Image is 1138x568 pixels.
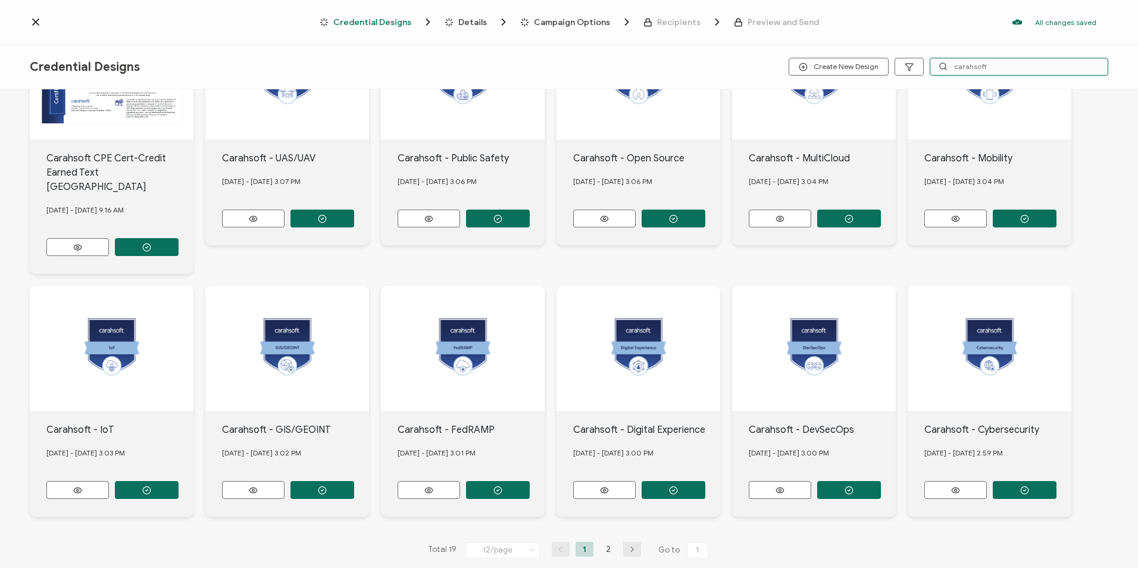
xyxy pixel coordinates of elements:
[398,151,545,166] div: Carahsoft - Public Safety
[222,423,370,437] div: Carahsoft - GIS/GEOINT
[749,423,896,437] div: Carahsoft - DevSecOps
[599,542,617,557] li: 2
[398,166,545,198] div: [DATE] - [DATE] 3.06 PM
[46,437,194,469] div: [DATE] - [DATE] 3.03 PM
[534,18,610,27] span: Campaign Options
[333,18,411,27] span: Credential Designs
[46,423,194,437] div: Carahsoft - IoT
[924,166,1072,198] div: [DATE] - [DATE] 3.04 PM
[658,542,711,558] span: Go to
[458,18,487,27] span: Details
[924,423,1072,437] div: Carahsoft - Cybersecurity
[222,166,370,198] div: [DATE] - [DATE] 3.07 PM
[1035,18,1096,27] p: All changes saved
[749,166,896,198] div: [DATE] - [DATE] 3.04 PM
[465,542,540,558] input: Select
[320,16,819,28] div: Breadcrumb
[643,16,723,28] span: Recipients
[46,151,194,194] div: Carahsoft CPE Cert-Credit Earned Text [GEOGRAPHIC_DATA]
[428,542,457,558] span: Total 19
[445,16,509,28] span: Details
[520,16,633,28] span: Campaign Options
[799,63,878,71] span: Create New Design
[573,437,721,469] div: [DATE] - [DATE] 3.00 PM
[46,194,194,226] div: [DATE] - [DATE] 9.16 AM
[930,58,1108,76] input: Search
[573,151,721,166] div: Carahsoft - Open Source
[573,166,721,198] div: [DATE] - [DATE] 3.06 PM
[924,151,1072,166] div: Carahsoft - Mobility
[657,18,701,27] span: Recipients
[222,437,370,469] div: [DATE] - [DATE] 3.02 PM
[576,542,593,557] li: 1
[398,437,545,469] div: [DATE] - [DATE] 3.01 PM
[734,18,819,27] span: Preview and Send
[749,437,896,469] div: [DATE] - [DATE] 3.00 PM
[1078,511,1138,568] iframe: Chat Widget
[320,16,434,28] span: Credential Designs
[789,58,889,76] button: Create New Design
[222,151,370,166] div: Carahsoft - UAS/UAV
[924,437,1072,469] div: [DATE] - [DATE] 2.59 PM
[398,423,545,437] div: Carahsoft - FedRAMP
[573,423,721,437] div: Carahsoft - Digital Experience
[749,151,896,166] div: Carahsoft - MultiCloud
[30,60,140,74] span: Credential Designs
[748,18,819,27] span: Preview and Send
